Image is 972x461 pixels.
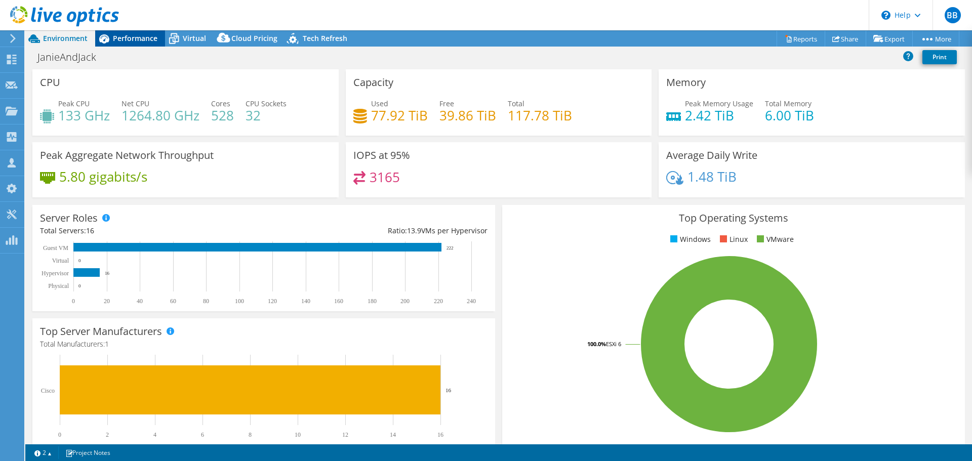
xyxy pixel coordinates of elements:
[447,245,454,250] text: 222
[370,172,400,183] h4: 3165
[371,110,428,121] h4: 77.92 TiB
[153,431,156,438] text: 4
[52,257,69,264] text: Virtual
[407,226,421,235] span: 13.9
[137,298,143,305] text: 40
[825,31,866,47] a: Share
[40,326,162,337] h3: Top Server Manufacturers
[104,298,110,305] text: 20
[368,298,377,305] text: 180
[777,31,825,47] a: Reports
[201,431,204,438] text: 6
[235,298,244,305] text: 100
[40,225,264,236] div: Total Servers:
[41,387,55,394] text: Cisco
[40,77,60,88] h3: CPU
[754,234,794,245] li: VMware
[78,258,81,263] text: 0
[881,11,890,20] svg: \n
[434,298,443,305] text: 220
[40,339,488,350] h4: Total Manufacturers:
[400,298,410,305] text: 200
[765,110,814,121] h4: 6.00 TiB
[668,234,711,245] li: Windows
[58,99,90,108] span: Peak CPU
[445,387,452,393] text: 16
[40,213,98,224] h3: Server Roles
[113,33,157,43] span: Performance
[765,99,812,108] span: Total Memory
[59,171,147,182] h4: 5.80 gigabits/s
[666,150,757,161] h3: Average Daily Write
[42,270,69,277] text: Hypervisor
[58,110,110,121] h4: 133 GHz
[58,431,61,438] text: 0
[687,171,737,182] h4: 1.48 TiB
[371,99,388,108] span: Used
[467,298,476,305] text: 240
[508,110,572,121] h4: 117.78 TiB
[48,282,69,289] text: Physical
[211,110,234,121] h4: 528
[86,226,94,235] span: 16
[121,110,199,121] h4: 1264.80 GHz
[183,33,206,43] span: Virtual
[40,150,214,161] h3: Peak Aggregate Network Throughput
[685,110,753,121] h4: 2.42 TiB
[439,110,496,121] h4: 39.86 TiB
[334,298,343,305] text: 160
[268,298,277,305] text: 120
[33,52,112,63] h1: JanieAndJack
[922,50,957,64] a: Print
[301,298,310,305] text: 140
[295,431,301,438] text: 10
[43,244,68,252] text: Guest VM
[246,99,287,108] span: CPU Sockets
[303,33,347,43] span: Tech Refresh
[342,431,348,438] text: 12
[390,431,396,438] text: 14
[685,99,753,108] span: Peak Memory Usage
[866,31,913,47] a: Export
[203,298,209,305] text: 80
[211,99,230,108] span: Cores
[587,340,606,348] tspan: 100.0%
[912,31,959,47] a: More
[246,110,287,121] h4: 32
[353,150,410,161] h3: IOPS at 95%
[353,77,393,88] h3: Capacity
[170,298,176,305] text: 60
[508,99,524,108] span: Total
[439,99,454,108] span: Free
[72,298,75,305] text: 0
[27,446,59,459] a: 2
[264,225,488,236] div: Ratio: VMs per Hypervisor
[249,431,252,438] text: 8
[58,446,117,459] a: Project Notes
[105,271,110,276] text: 16
[945,7,961,23] span: BB
[606,340,621,348] tspan: ESXi 6
[105,339,109,349] span: 1
[106,431,109,438] text: 2
[510,213,957,224] h3: Top Operating Systems
[121,99,149,108] span: Net CPU
[231,33,277,43] span: Cloud Pricing
[78,283,81,288] text: 0
[437,431,443,438] text: 16
[43,33,88,43] span: Environment
[666,77,706,88] h3: Memory
[717,234,748,245] li: Linux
